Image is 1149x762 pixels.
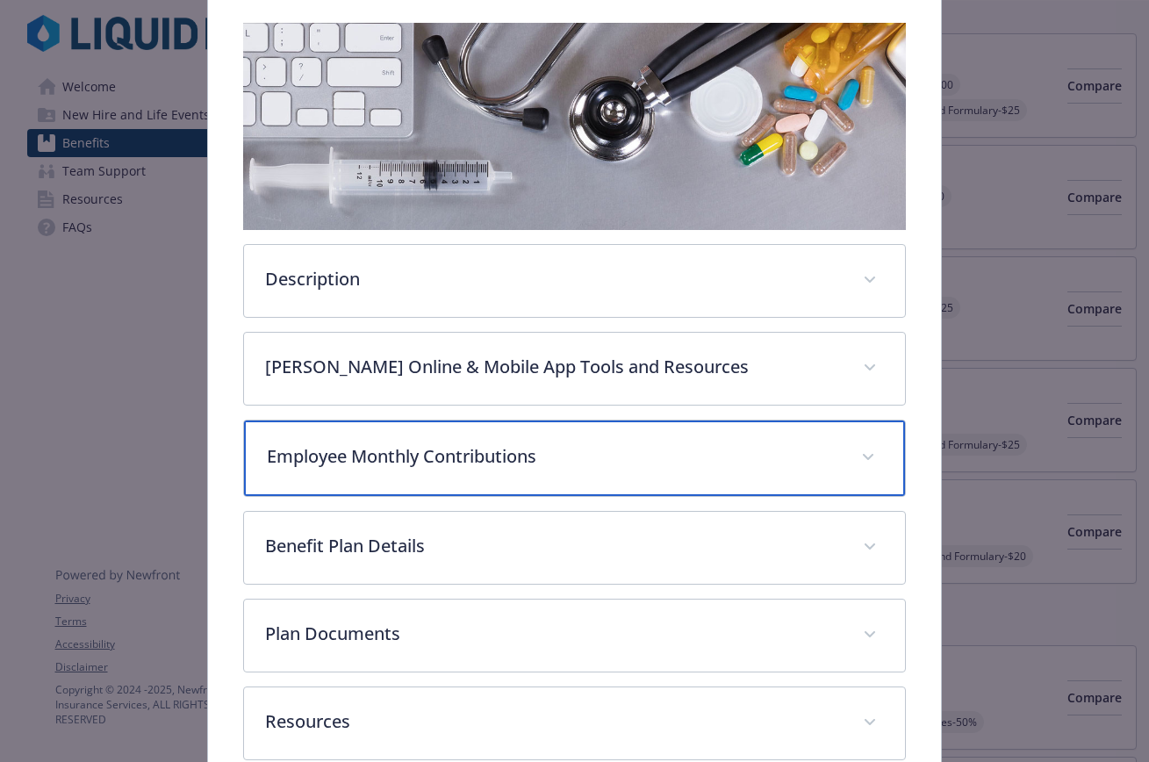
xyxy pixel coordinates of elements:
[265,533,843,559] p: Benefit Plan Details
[244,512,906,584] div: Benefit Plan Details
[265,354,843,380] p: [PERSON_NAME] Online & Mobile App Tools and Resources
[265,266,843,292] p: Description
[244,421,906,496] div: Employee Monthly Contributions
[244,333,906,405] div: [PERSON_NAME] Online & Mobile App Tools and Resources
[265,621,843,647] p: Plan Documents
[244,600,906,672] div: Plan Documents
[267,443,841,470] p: Employee Monthly Contributions
[265,708,843,735] p: Resources
[243,23,907,230] img: banner
[244,687,906,759] div: Resources
[244,245,906,317] div: Description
